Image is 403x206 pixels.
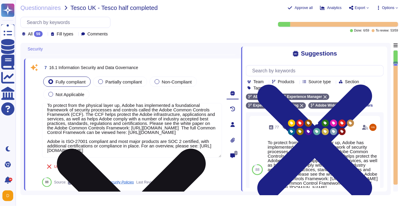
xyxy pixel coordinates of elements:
[56,79,86,84] span: Fully compliant
[249,65,383,76] input: Search by keywords
[34,31,43,37] div: 59
[355,6,365,10] span: Export
[28,32,33,36] span: All
[354,29,362,32] span: Done:
[288,5,313,10] button: Approve all
[42,103,222,158] textarea: To protect from the physical layer up, Adobe has implemented a foundational framework of security...
[363,29,369,32] span: 6 / 59
[327,6,342,10] span: Analytics
[57,32,73,36] span: Fill types
[45,180,48,184] span: 88
[162,79,192,84] span: Non-Compliant
[376,29,389,32] span: To review:
[49,65,138,70] span: 16.1 Information Security and Data Governance
[56,92,84,97] span: Not Applicable
[295,6,313,10] span: Approve all
[320,5,342,10] button: Analytics
[256,168,259,171] span: 88
[28,47,43,51] span: Security
[71,5,158,11] span: Tesco UK - Tesco half completed
[1,189,17,202] button: user
[382,6,395,10] span: Options
[2,190,13,201] img: user
[105,79,142,84] span: Partially compliant
[24,17,110,28] input: Search by keywords
[42,65,47,70] span: 7
[391,29,398,32] span: 53 / 59
[369,124,377,131] img: user
[9,178,12,181] div: 9+
[235,151,238,155] span: 0
[87,32,108,36] span: Comments
[20,5,61,11] span: Questionnaires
